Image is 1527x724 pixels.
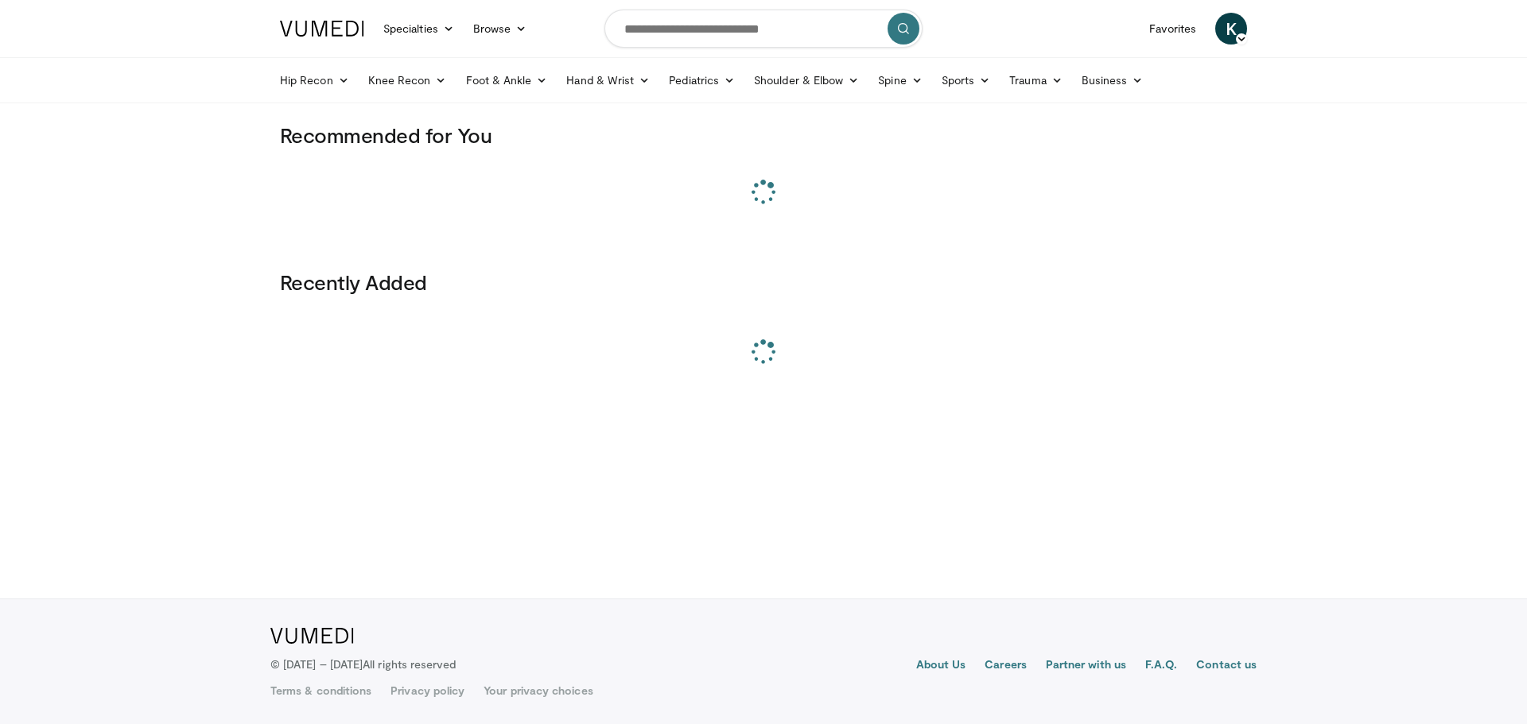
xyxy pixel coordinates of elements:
a: Hand & Wrist [557,64,659,96]
span: All rights reserved [363,657,456,671]
a: Hip Recon [270,64,359,96]
a: Pediatrics [659,64,744,96]
a: Trauma [1000,64,1072,96]
h3: Recently Added [280,269,1247,295]
p: © [DATE] – [DATE] [270,656,457,672]
a: Shoulder & Elbow [744,64,868,96]
a: Browse [464,13,537,45]
a: Your privacy choices [484,683,593,699]
img: VuMedi Logo [270,628,354,644]
a: Specialties [374,13,464,45]
a: Contact us [1196,656,1257,676]
a: Foot & Ankle [457,64,558,96]
img: VuMedi Logo [280,21,364,37]
a: Favorites [1140,13,1206,45]
a: K [1215,13,1247,45]
a: F.A.Q. [1145,656,1177,676]
a: Partner with us [1046,656,1126,676]
a: Terms & conditions [270,683,371,699]
a: Privacy policy [390,683,464,699]
a: Knee Recon [359,64,457,96]
a: About Us [916,656,966,676]
input: Search topics, interventions [604,10,923,48]
a: Spine [868,64,931,96]
a: Sports [932,64,1001,96]
h3: Recommended for You [280,122,1247,148]
a: Business [1072,64,1153,96]
a: Careers [985,656,1027,676]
